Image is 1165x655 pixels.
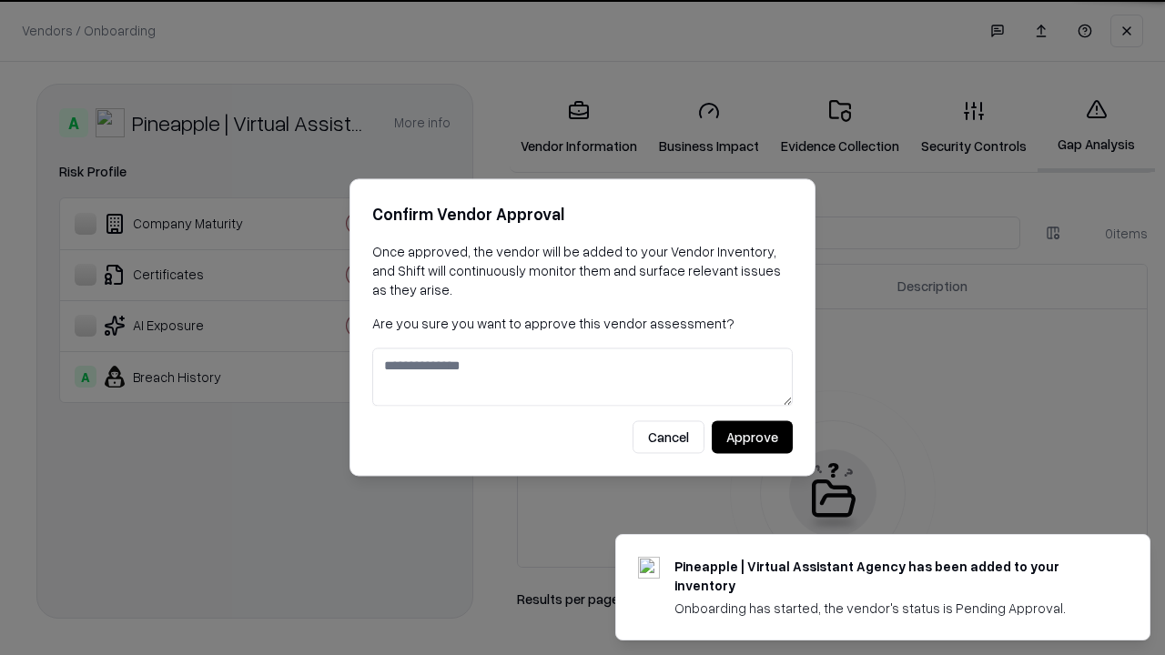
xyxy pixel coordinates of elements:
img: trypineapple.com [638,557,660,579]
h2: Confirm Vendor Approval [372,201,793,227]
div: Pineapple | Virtual Assistant Agency has been added to your inventory [674,557,1106,595]
p: Are you sure you want to approve this vendor assessment? [372,314,793,333]
p: Once approved, the vendor will be added to your Vendor Inventory, and Shift will continuously mon... [372,242,793,299]
div: Onboarding has started, the vendor's status is Pending Approval. [674,599,1106,618]
button: Cancel [633,421,704,454]
button: Approve [712,421,793,454]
